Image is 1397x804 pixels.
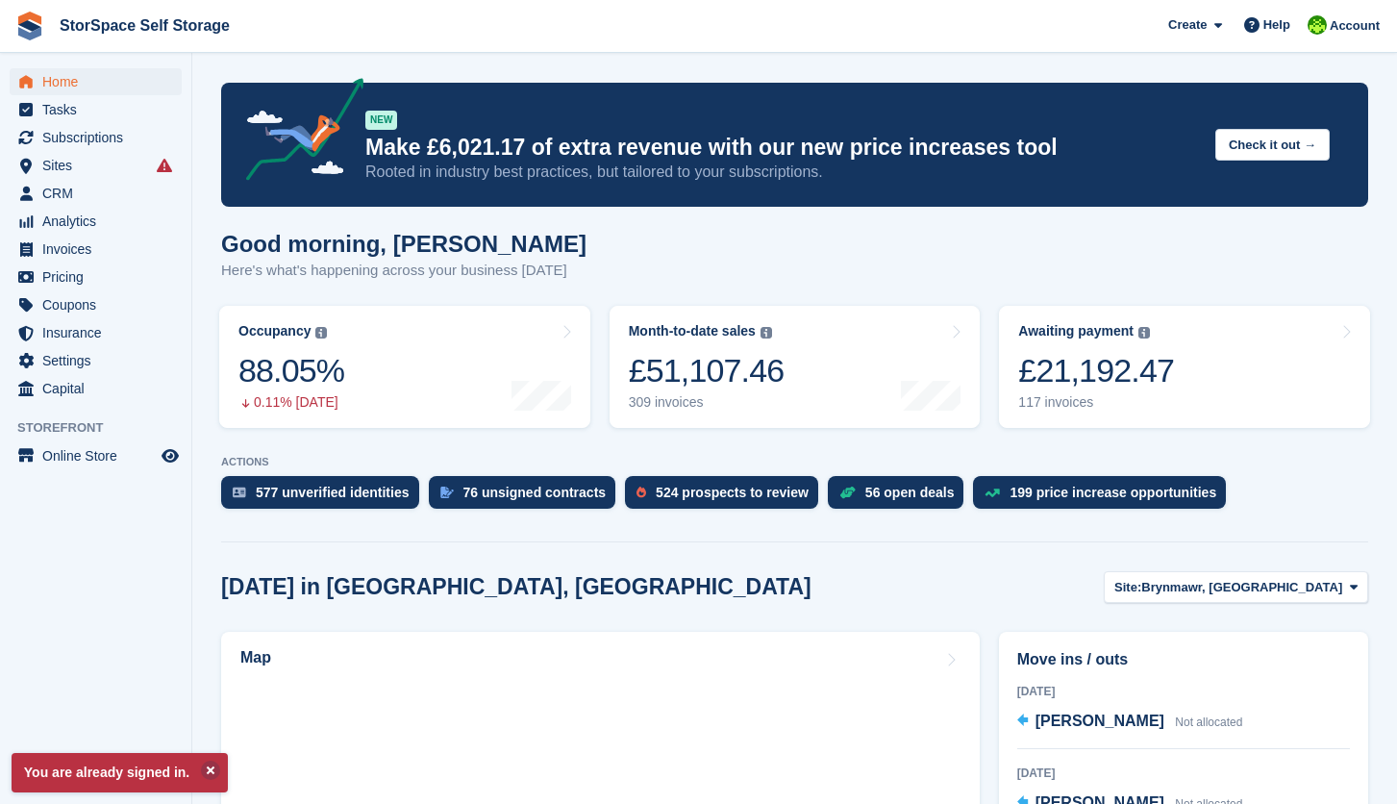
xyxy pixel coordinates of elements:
div: 524 prospects to review [656,485,809,500]
img: deal-1b604bf984904fb50ccaf53a9ad4b4a5d6e5aea283cecdc64d6e3604feb123c2.svg [839,486,856,499]
div: 56 open deals [865,485,955,500]
a: menu [10,291,182,318]
a: menu [10,180,182,207]
a: StorSpace Self Storage [52,10,237,41]
a: Occupancy 88.05% 0.11% [DATE] [219,306,590,428]
a: menu [10,124,182,151]
a: [PERSON_NAME] Not allocated [1017,710,1243,735]
a: menu [10,375,182,402]
span: Settings [42,347,158,374]
img: contract_signature_icon-13c848040528278c33f63329250d36e43548de30e8caae1d1a13099fd9432cc5.svg [440,487,454,498]
span: Brynmawr, [GEOGRAPHIC_DATA] [1141,578,1342,597]
h2: Map [240,649,271,666]
div: 76 unsigned contracts [463,485,607,500]
div: Month-to-date sales [629,323,756,339]
img: icon-info-grey-7440780725fd019a000dd9b08b2336e03edf1995a4989e88bcd33f0948082b44.svg [315,327,327,339]
div: £51,107.46 [629,351,785,390]
span: Pricing [42,264,158,290]
h2: Move ins / outs [1017,648,1350,671]
div: [DATE] [1017,683,1350,700]
p: Make £6,021.17 of extra revenue with our new price increases tool [365,134,1200,162]
div: 117 invoices [1018,394,1174,411]
div: 199 price increase opportunities [1010,485,1216,500]
span: Insurance [42,319,158,346]
div: 577 unverified identities [256,485,410,500]
button: Check it out → [1215,129,1330,161]
span: CRM [42,180,158,207]
img: icon-info-grey-7440780725fd019a000dd9b08b2336e03edf1995a4989e88bcd33f0948082b44.svg [1138,327,1150,339]
img: paul catt [1308,15,1327,35]
div: Awaiting payment [1018,323,1134,339]
img: icon-info-grey-7440780725fd019a000dd9b08b2336e03edf1995a4989e88bcd33f0948082b44.svg [761,327,772,339]
a: 524 prospects to review [625,476,828,518]
a: 56 open deals [828,476,974,518]
img: stora-icon-8386f47178a22dfd0bd8f6a31ec36ba5ce8667c1dd55bd0f319d3a0aa187defe.svg [15,12,44,40]
a: menu [10,264,182,290]
a: Awaiting payment £21,192.47 117 invoices [999,306,1370,428]
span: Home [42,68,158,95]
span: Account [1330,16,1380,36]
a: 199 price increase opportunities [973,476,1235,518]
span: Sites [42,152,158,179]
a: 76 unsigned contracts [429,476,626,518]
a: Month-to-date sales £51,107.46 309 invoices [610,306,981,428]
img: prospect-51fa495bee0391a8d652442698ab0144808aea92771e9ea1ae160a38d050c398.svg [636,487,646,498]
img: verify_identity-adf6edd0f0f0b5bbfe63781bf79b02c33cf7c696d77639b501bdc392416b5a36.svg [233,487,246,498]
a: menu [10,96,182,123]
img: price_increase_opportunities-93ffe204e8149a01c8c9dc8f82e8f89637d9d84a8eef4429ea346261dce0b2c0.svg [985,489,1000,497]
h2: [DATE] in [GEOGRAPHIC_DATA], [GEOGRAPHIC_DATA] [221,574,811,600]
span: Online Store [42,442,158,469]
span: Site: [1114,578,1141,597]
a: menu [10,319,182,346]
a: menu [10,236,182,263]
div: NEW [365,111,397,130]
span: Tasks [42,96,158,123]
a: Preview store [159,444,182,467]
div: Occupancy [238,323,311,339]
div: 309 invoices [629,394,785,411]
button: Site: Brynmawr, [GEOGRAPHIC_DATA] [1104,571,1368,603]
div: 88.05% [238,351,344,390]
div: 0.11% [DATE] [238,394,344,411]
span: Not allocated [1175,716,1242,729]
p: ACTIONS [221,456,1368,468]
span: [PERSON_NAME] [1035,713,1164,729]
span: Analytics [42,208,158,235]
h1: Good morning, [PERSON_NAME] [221,231,586,257]
div: £21,192.47 [1018,351,1174,390]
span: Coupons [42,291,158,318]
img: price-adjustments-announcement-icon-8257ccfd72463d97f412b2fc003d46551f7dbcb40ab6d574587a9cd5c0d94... [230,78,364,188]
span: Storefront [17,418,191,438]
div: [DATE] [1017,765,1350,782]
p: Here's what's happening across your business [DATE] [221,260,586,282]
a: menu [10,68,182,95]
span: Invoices [42,236,158,263]
a: menu [10,347,182,374]
a: menu [10,442,182,469]
span: Help [1263,15,1290,35]
a: 577 unverified identities [221,476,429,518]
a: menu [10,152,182,179]
span: Capital [42,375,158,402]
p: Rooted in industry best practices, but tailored to your subscriptions. [365,162,1200,183]
span: Create [1168,15,1207,35]
a: menu [10,208,182,235]
i: Smart entry sync failures have occurred [157,158,172,173]
span: Subscriptions [42,124,158,151]
p: You are already signed in. [12,753,228,792]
